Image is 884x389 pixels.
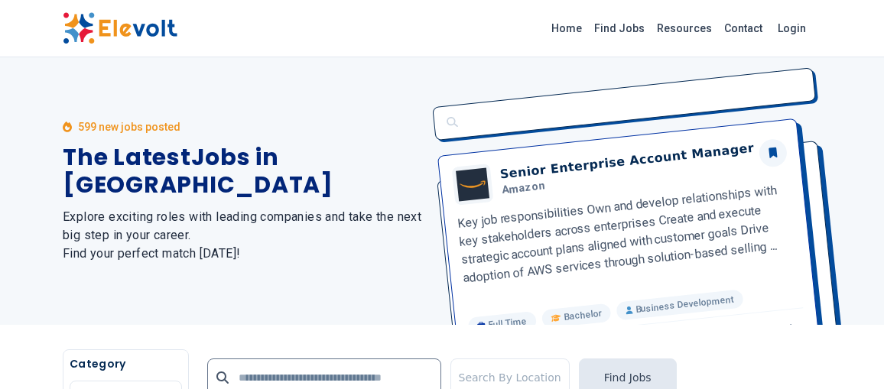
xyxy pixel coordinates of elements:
[651,16,718,41] a: Resources
[63,208,424,263] h2: Explore exciting roles with leading companies and take the next big step in your career. Find you...
[769,13,815,44] a: Login
[63,144,424,199] h1: The Latest Jobs in [GEOGRAPHIC_DATA]
[718,16,769,41] a: Contact
[545,16,588,41] a: Home
[588,16,651,41] a: Find Jobs
[78,119,180,135] p: 599 new jobs posted
[70,356,182,371] h5: Category
[63,12,177,44] img: Elevolt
